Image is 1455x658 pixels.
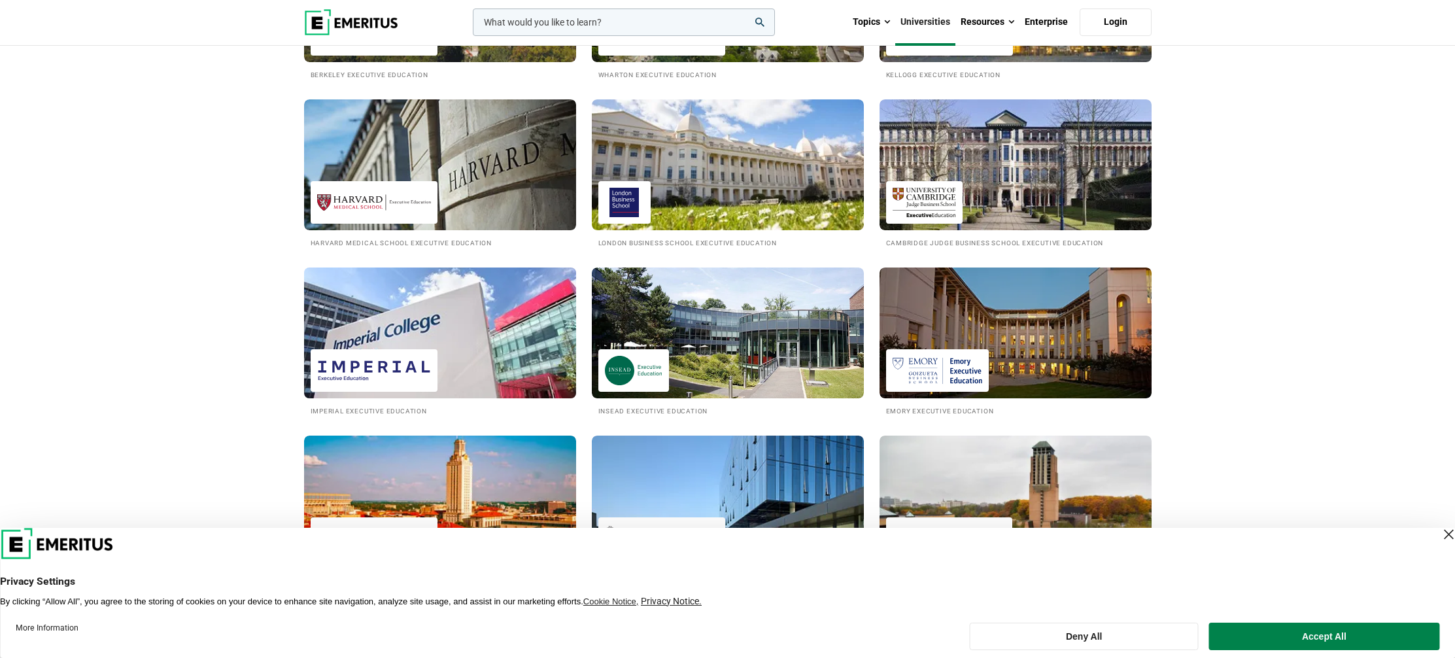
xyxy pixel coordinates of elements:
[473,9,775,36] input: woocommerce-product-search-field-0
[1080,9,1152,36] a: Login
[317,356,431,385] img: Imperial Executive Education
[880,99,1152,230] img: Universities We Work With
[592,268,864,398] img: Universities We Work With
[886,69,1145,80] h2: Kellogg Executive Education
[605,356,662,385] img: INSEAD Executive Education
[592,99,864,230] img: Universities We Work With
[304,99,576,248] a: Universities We Work With Harvard Medical School Executive Education Harvard Medical School Execu...
[592,268,864,416] a: Universities We Work With INSEAD Executive Education INSEAD Executive Education
[893,356,982,385] img: Emory Executive Education
[304,268,576,416] a: Universities We Work With Imperial Executive Education Imperial Executive Education
[317,188,431,217] img: Harvard Medical School Executive Education
[311,237,570,248] h2: Harvard Medical School Executive Education
[598,405,857,416] h2: INSEAD Executive Education
[605,188,644,217] img: London Business School Executive Education
[880,436,1152,584] a: Universities We Work With Michigan Engineering Professional Education [US_STATE] Engineering Prof...
[311,69,570,80] h2: Berkeley Executive Education
[893,188,956,217] img: Cambridge Judge Business School Executive Education
[886,405,1145,416] h2: Emory Executive Education
[880,436,1152,566] img: Universities We Work With
[304,436,576,584] a: Universities We Work With Texas Executive Education [US_STATE] Executive Education
[886,237,1145,248] h2: Cambridge Judge Business School Executive Education
[290,261,590,405] img: Universities We Work With
[598,237,857,248] h2: London Business School Executive Education
[317,524,431,553] img: Texas Executive Education
[880,99,1152,248] a: Universities We Work With Cambridge Judge Business School Executive Education Cambridge Judge Bus...
[311,405,570,416] h2: Imperial Executive Education
[880,268,1152,416] a: Universities We Work With Emory Executive Education Emory Executive Education
[880,268,1152,398] img: Universities We Work With
[592,436,864,584] a: Universities We Work With Rotman School of Management Rotman School of Management
[304,436,576,566] img: Universities We Work With
[592,436,864,566] img: Universities We Work With
[598,69,857,80] h2: Wharton Executive Education
[605,524,719,553] img: Rotman School of Management
[592,99,864,248] a: Universities We Work With London Business School Executive Education London Business School Execu...
[304,99,576,230] img: Universities We Work With
[893,524,1006,553] img: Michigan Engineering Professional Education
